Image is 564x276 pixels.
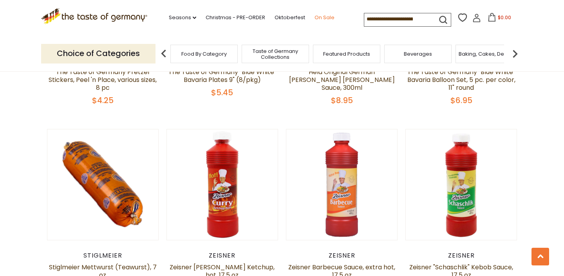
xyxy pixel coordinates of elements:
a: The Taste of Germany "Blue White" Bavaria Plates 9" (8/pkg) [168,67,276,84]
a: Christmas - PRE-ORDER [206,13,265,22]
a: Hela Original German [PERSON_NAME] [PERSON_NAME] Sauce, 300ml [289,67,395,92]
span: $5.45 [211,87,233,98]
img: Stiglmeier Mettwurst (Teawurst), 7 oz [47,129,158,240]
a: On Sale [315,13,334,22]
img: next arrow [507,46,523,62]
a: Taste of Germany Collections [244,48,307,60]
span: $4.25 [92,95,114,106]
div: Stiglmeier [47,252,159,260]
a: Food By Category [181,51,227,57]
img: previous arrow [156,46,172,62]
a: The Taste of Germany "Blue White" Bavaria Balloon Set, 5 pc. per color, 11" round [407,67,515,92]
div: Zeisner [405,252,517,260]
img: Zeisner "Schaschlik" Kebob Sauce, 17.5 oz [406,129,517,240]
a: Seasons [169,13,196,22]
a: Baking, Cakes, Desserts [459,51,519,57]
p: Choice of Categories [41,44,155,63]
a: Featured Products [323,51,370,57]
span: $8.95 [331,95,353,106]
a: Oktoberfest [275,13,305,22]
span: $0.00 [498,14,511,21]
a: The Taste of Germany Pretzel Stickers, Peel 'n Place, various sizes, 8 pc [49,67,157,92]
div: Zeisner [166,252,278,260]
img: Zeisner Barbecue Sauce, extra hot, 17.5 oz [286,129,397,240]
button: $0.00 [483,13,516,25]
div: Zeisner [286,252,398,260]
span: $6.95 [450,95,472,106]
img: Zeisner Curry Ketchup, hot, 17.5 oz [167,129,278,240]
a: Beverages [404,51,432,57]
